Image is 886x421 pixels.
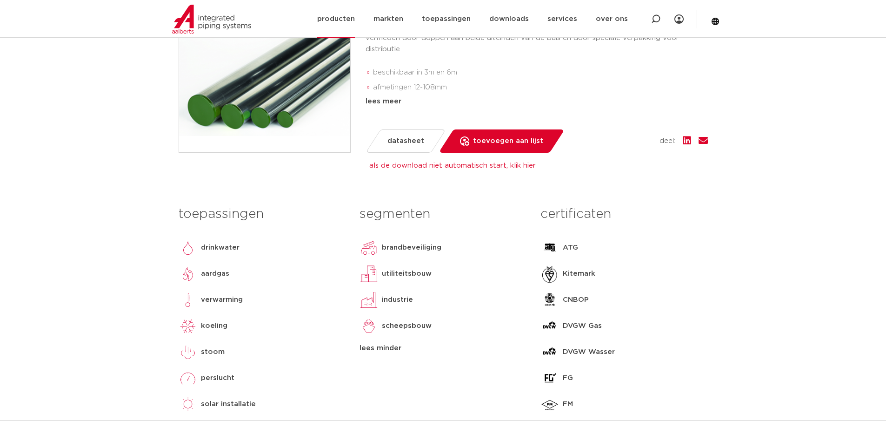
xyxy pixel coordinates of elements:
[179,343,197,361] img: stoom
[179,265,197,283] img: aardgas
[365,129,446,153] a: datasheet
[563,268,595,279] p: Kitemark
[373,80,708,95] li: afmetingen 12-108mm
[473,134,543,149] span: toevoegen aan lijst
[563,242,578,253] p: ATG
[382,294,413,306] p: industrie
[360,343,526,354] div: lees minder
[360,265,378,283] img: utiliteitsbouw
[179,317,197,335] img: koeling
[373,65,708,80] li: beschikbaar in 3m en 6m
[540,238,559,257] img: ATG
[179,291,197,309] img: verwarming
[563,320,602,332] p: DVGW Gas
[360,291,378,309] img: industrie
[179,238,197,257] img: drinkwater
[179,395,197,414] img: solar installatie
[563,373,573,384] p: FG
[201,346,225,358] p: stoom
[540,343,559,361] img: DVGW Wasser
[201,399,256,410] p: solar installatie
[660,136,675,147] span: deel:
[540,205,707,224] h3: certificaten
[563,294,589,306] p: CNBOP
[201,294,243,306] p: verwarming
[201,268,229,279] p: aardgas
[563,399,573,410] p: FM
[201,242,240,253] p: drinkwater
[369,162,536,169] a: als de download niet automatisch start, klik hier
[382,320,432,332] p: scheepsbouw
[360,238,378,257] img: brandbeveiliging
[540,369,559,387] img: FG
[179,205,346,224] h3: toepassingen
[540,291,559,309] img: CNBOP
[179,369,197,387] img: perslucht
[201,320,227,332] p: koeling
[360,317,378,335] img: scheepsbouw
[540,317,559,335] img: DVGW Gas
[382,242,441,253] p: brandbeveiliging
[387,134,424,149] span: datasheet
[563,346,615,358] p: DVGW Wasser
[382,268,432,279] p: utiliteitsbouw
[540,265,559,283] img: Kitemark
[540,395,559,414] img: FM
[360,205,526,224] h3: segmenten
[366,96,708,107] div: lees meer
[201,373,234,384] p: perslucht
